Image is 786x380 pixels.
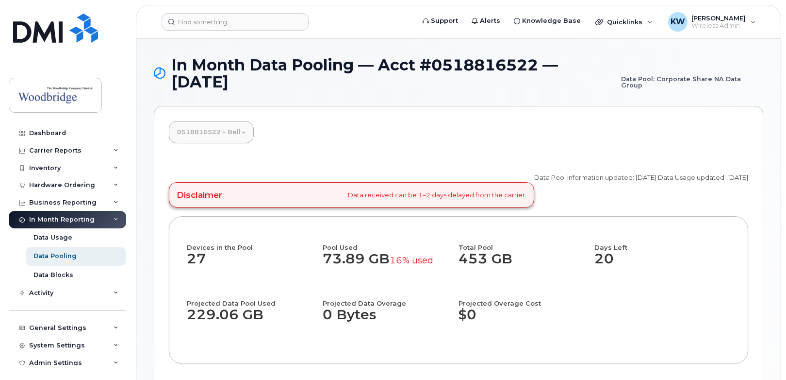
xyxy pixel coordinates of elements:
dd: 453 GB [458,251,586,276]
dd: $0 [458,307,594,332]
dd: 0 Bytes [323,307,450,332]
h4: Projected Data Pool Used [187,290,314,307]
p: Data Pool Information updated: [DATE] Data Usage updated: [DATE] [534,173,748,182]
div: Data received can be 1–2 days delayed from the carrier. [169,182,534,207]
dd: 20 [594,251,730,276]
small: Data Pool: Corporate Share NA Data Group [621,56,763,88]
dd: 27 [187,251,323,276]
h4: Projected Data Overage [323,290,450,307]
h1: In Month Data Pooling — Acct #0518816522 — [DATE] [154,56,763,90]
h4: Projected Overage Cost [458,290,594,307]
a: 0518816522 - Bell [169,121,253,143]
dd: 73.89 GB [323,251,450,276]
h4: Pool Used [323,234,450,251]
dd: 229.06 GB [187,307,314,332]
h4: Total Pool [458,234,586,251]
h4: Disclaimer [177,190,222,200]
h4: Devices in the Pool [187,234,323,251]
h4: Days Left [594,234,730,251]
small: 16% used [390,255,433,266]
